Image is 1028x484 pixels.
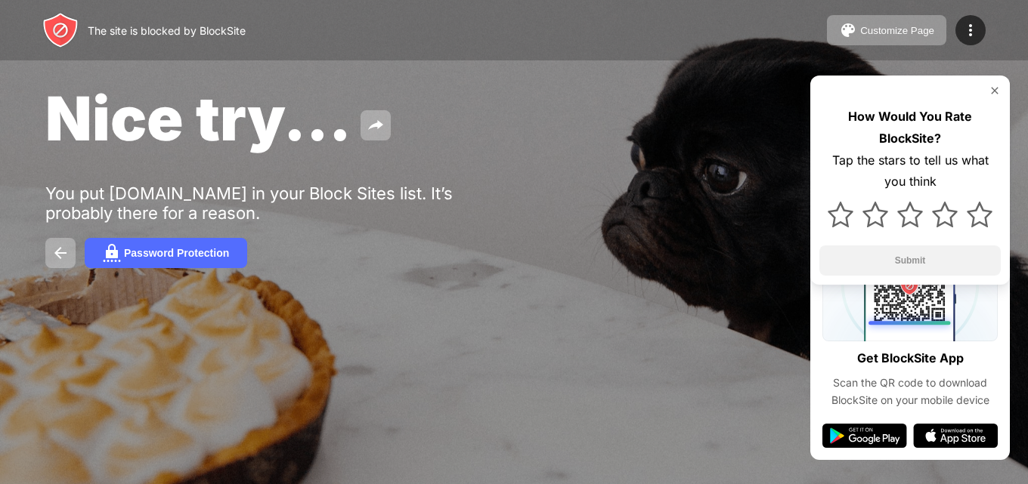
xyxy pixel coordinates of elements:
div: The site is blocked by BlockSite [88,24,246,37]
button: Password Protection [85,238,247,268]
div: Get BlockSite App [857,347,964,369]
div: Password Protection [124,247,229,259]
img: menu-icon.svg [961,21,980,39]
div: How Would You Rate BlockSite? [819,106,1001,150]
img: pallet.svg [839,21,857,39]
button: Submit [819,245,1001,276]
span: Nice try... [45,82,351,155]
img: app-store.svg [913,424,998,448]
div: You put [DOMAIN_NAME] in your Block Sites list. It’s probably there for a reason. [45,183,512,223]
img: password.svg [103,244,121,262]
button: Customize Page [827,15,946,45]
img: rate-us-close.svg [989,85,1001,97]
img: star.svg [862,202,888,227]
img: share.svg [367,116,385,134]
div: Tap the stars to tell us what you think [819,150,1001,193]
img: star.svg [932,202,958,227]
div: Customize Page [860,25,934,36]
img: header-logo.svg [42,12,79,48]
img: back.svg [51,244,70,262]
div: Scan the QR code to download BlockSite on your mobile device [822,375,998,408]
img: star.svg [967,202,992,227]
img: star.svg [897,202,923,227]
img: star.svg [828,202,853,227]
img: google-play.svg [822,424,907,448]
